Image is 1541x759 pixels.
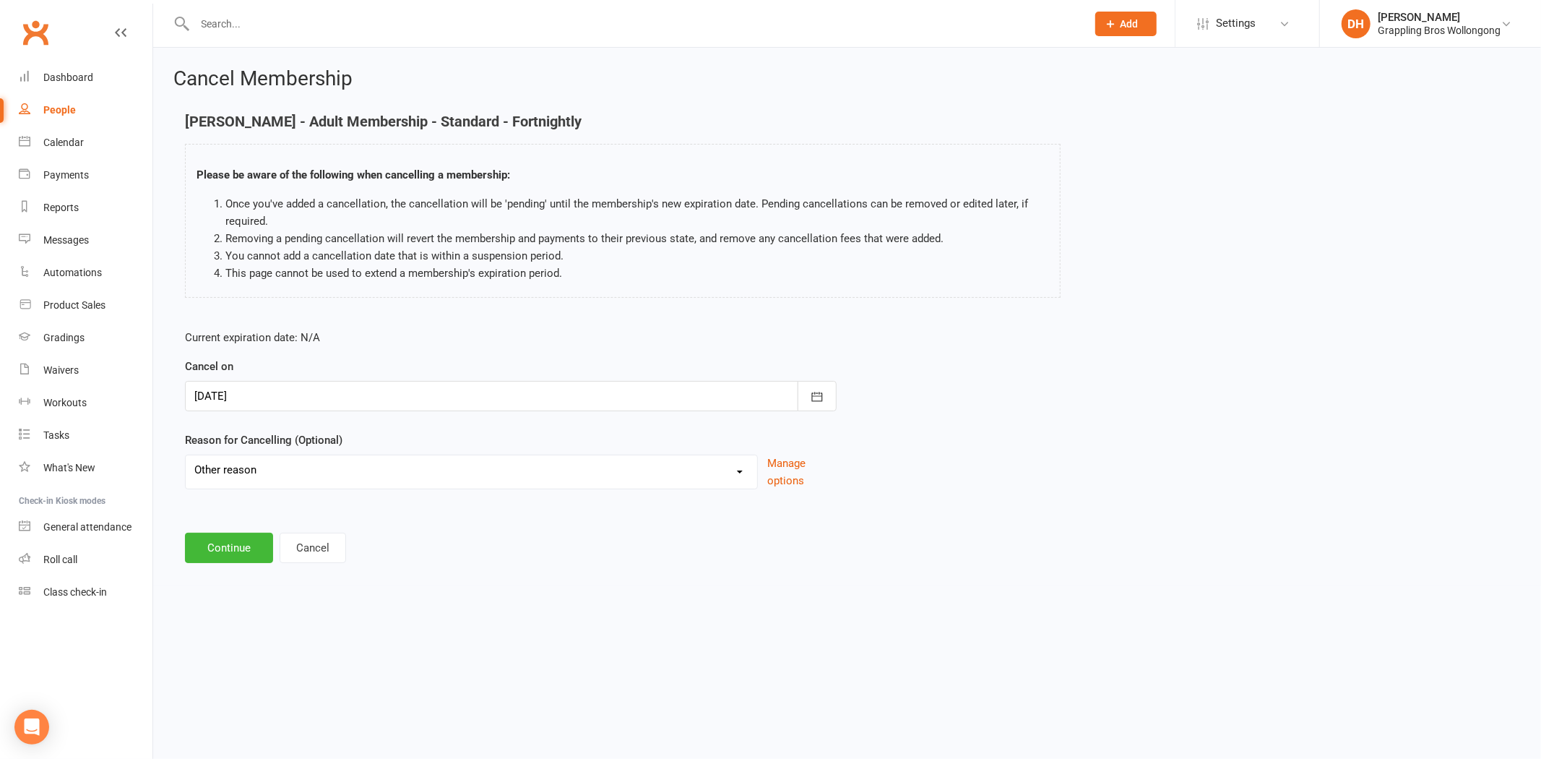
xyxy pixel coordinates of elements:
[1378,24,1501,37] div: Grappling Bros Wollongong
[19,289,152,322] a: Product Sales
[185,358,233,375] label: Cancel on
[43,429,69,441] div: Tasks
[43,202,79,213] div: Reports
[19,387,152,419] a: Workouts
[43,169,89,181] div: Payments
[19,257,152,289] a: Automations
[1216,7,1256,40] span: Settings
[19,419,152,452] a: Tasks
[225,265,1049,282] li: This page cannot be used to extend a membership's expiration period.
[19,511,152,544] a: General attendance kiosk mode
[19,354,152,387] a: Waivers
[19,452,152,484] a: What's New
[43,586,107,598] div: Class check-in
[43,72,93,83] div: Dashboard
[185,113,1061,129] h4: [PERSON_NAME] - Adult Membership - Standard - Fortnightly
[43,364,79,376] div: Waivers
[768,455,837,489] button: Manage options
[197,168,510,181] strong: Please be aware of the following when cancelling a membership:
[191,14,1076,34] input: Search...
[185,329,837,346] p: Current expiration date: N/A
[19,94,152,126] a: People
[43,137,84,148] div: Calendar
[14,710,49,745] div: Open Intercom Messenger
[43,521,131,533] div: General attendance
[1378,11,1501,24] div: [PERSON_NAME]
[19,224,152,257] a: Messages
[43,462,95,473] div: What's New
[43,234,89,246] div: Messages
[1095,12,1157,36] button: Add
[43,397,87,408] div: Workouts
[43,554,77,565] div: Roll call
[225,195,1049,230] li: Once you've added a cancellation, the cancellation will be 'pending' until the membership's new e...
[19,544,152,576] a: Roll call
[1342,9,1371,38] div: DH
[19,126,152,159] a: Calendar
[43,332,85,343] div: Gradings
[280,533,346,563] button: Cancel
[19,61,152,94] a: Dashboard
[19,192,152,224] a: Reports
[225,230,1049,247] li: Removing a pending cancellation will revert the membership and payments to their previous state, ...
[43,267,102,278] div: Automations
[225,247,1049,265] li: You cannot add a cancellation date that is within a suspension period.
[19,322,152,354] a: Gradings
[1121,18,1139,30] span: Add
[43,299,105,311] div: Product Sales
[17,14,53,51] a: Clubworx
[173,68,1521,90] h2: Cancel Membership
[19,576,152,609] a: Class kiosk mode
[185,533,273,563] button: Continue
[43,104,76,116] div: People
[19,159,152,192] a: Payments
[185,432,342,449] label: Reason for Cancelling (Optional)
